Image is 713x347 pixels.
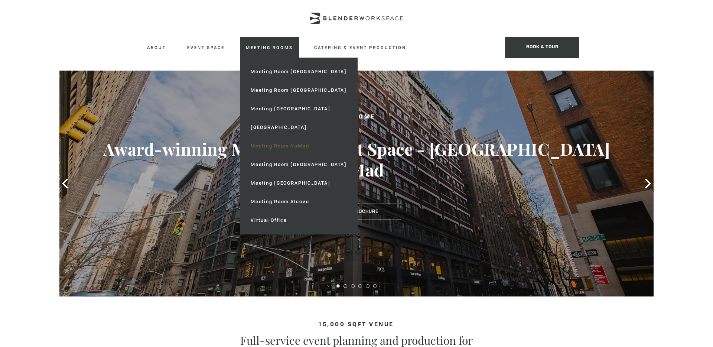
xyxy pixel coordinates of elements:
a: Meeting Room Alcove [245,192,353,211]
h3: Award-winning Meeting & Event Space - [GEOGRAPHIC_DATA] NoMad [89,139,624,180]
a: Event Space [181,37,231,58]
a: Meeting Rooms [240,37,299,58]
a: Meeting Room NoMad [245,137,353,155]
a: About [141,37,172,58]
a: Meeting Room [GEOGRAPHIC_DATA] [245,62,353,81]
a: [GEOGRAPHIC_DATA] [245,118,353,137]
a: Meeting [GEOGRAPHIC_DATA] [245,174,353,192]
a: Meeting Room [GEOGRAPHIC_DATA] [245,81,353,100]
a: Virtual Office [245,211,353,230]
h2: Welcome [89,113,624,122]
span: Book a tour [505,37,579,58]
a: Catering & Event Production [308,37,412,58]
h4: 15,000 sqft venue [134,322,579,328]
a: Meeting [GEOGRAPHIC_DATA] [245,100,353,118]
a: Meeting Room [GEOGRAPHIC_DATA] [245,155,353,174]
